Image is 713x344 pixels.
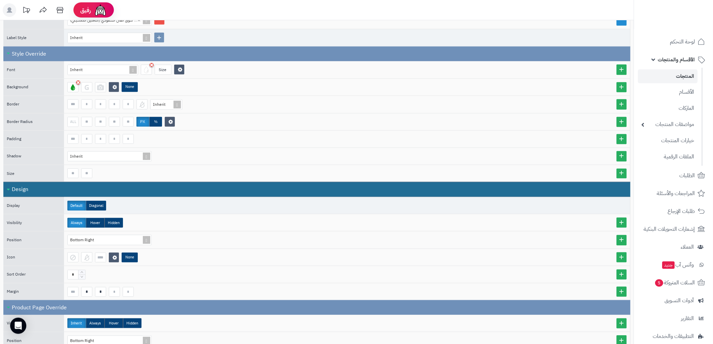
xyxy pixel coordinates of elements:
a: الملفات الرقمية [638,150,698,164]
span: Inherit [153,101,165,107]
span: Border Radius [7,119,33,125]
a: مواصفات المنتجات [638,117,698,132]
span: Size [7,170,14,177]
span: المراجعات والأسئلة [657,189,695,198]
span: Border [7,101,19,107]
div: Product Page Override [3,300,630,315]
a: أدوات التسويق [638,292,709,309]
a: الأقسام [638,85,698,99]
label: % [149,117,162,127]
a: المراجعات والأسئلة [638,185,709,201]
span: Font [7,67,15,73]
span: Decrease Value [79,275,85,279]
a: العملاء [638,239,709,255]
a: التقارير [638,310,709,326]
a: لوحة التحكم [638,34,709,50]
div: دورة استراتيجيات المضاربة في سوق المال السعودي (التحليل الكلاسيكي) [68,15,146,25]
a: خيارات المنتجات [638,133,698,148]
div: Design [3,182,630,197]
label: Diagonal [86,201,106,211]
span: Bottom Right [70,338,94,344]
label: Hidden [123,318,142,328]
span: جديد [662,261,675,269]
span: Position [7,338,22,344]
span: Bottom Right [70,237,94,243]
label: None [122,253,138,262]
span: Margin [7,288,19,294]
a: وآتس آبجديد [638,257,709,273]
div: Size [155,65,170,74]
a: السلات المتروكة5 [638,275,709,291]
span: Display [7,202,20,209]
span: Sort Order [7,271,26,277]
div: ALL [67,117,77,127]
a: الطلبات [638,167,709,184]
label: Hidden [104,218,123,228]
div: Inherit [70,152,89,161]
span: إشعارات التحويلات البنكية [644,224,695,234]
span: Background [7,84,28,90]
span: التقارير [681,314,694,323]
span: لوحة التحكم [670,37,695,46]
span: Label Style [7,35,27,41]
label: Default [67,201,86,211]
span: الطلبات [680,171,695,180]
img: ai-face.png [94,3,107,17]
a: إشعارات التحويلات البنكية [638,221,709,237]
label: Inherit [67,318,86,328]
span: الأقسام والمنتجات [658,55,695,64]
span: رفيق [80,6,91,14]
a: تحديثات المنصة [18,3,35,19]
span: التطبيقات والخدمات [653,332,694,341]
span: دورة استراتيجيات المضاربة في سوق المال السعودي (التحليل الكلاسيكي) [70,17,177,23]
span: Icon [7,254,15,260]
a: المنتجات [638,69,698,83]
label: Always [86,318,104,328]
span: Increase Value [79,270,85,275]
img: logo-2.png [667,5,707,19]
div: Style Override [3,46,630,61]
span: Position [7,237,22,243]
span: 5 [655,279,664,287]
label: None [122,82,138,92]
span: Visibility [7,320,22,326]
div: Inherit [70,65,89,74]
label: Hover [86,218,104,228]
div: Inherit [70,33,89,42]
span: طلبات الإرجاع [668,207,695,216]
span: Visibility [7,220,22,226]
a: طلبات الإرجاع [638,203,709,219]
span: × [137,17,141,23]
div: Open Intercom Messenger [10,318,26,334]
span: العملاء [681,242,694,252]
a: الماركات [638,101,698,116]
span: السلات المتروكة [655,278,695,287]
span: أدوات التسويق [665,296,694,305]
span: Padding [7,136,21,142]
label: px [136,117,149,127]
label: Always [67,218,86,228]
span: وآتس آب [662,260,694,270]
span: Clear value [136,15,142,25]
label: Hover [104,318,123,328]
span: Shadow [7,153,21,159]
